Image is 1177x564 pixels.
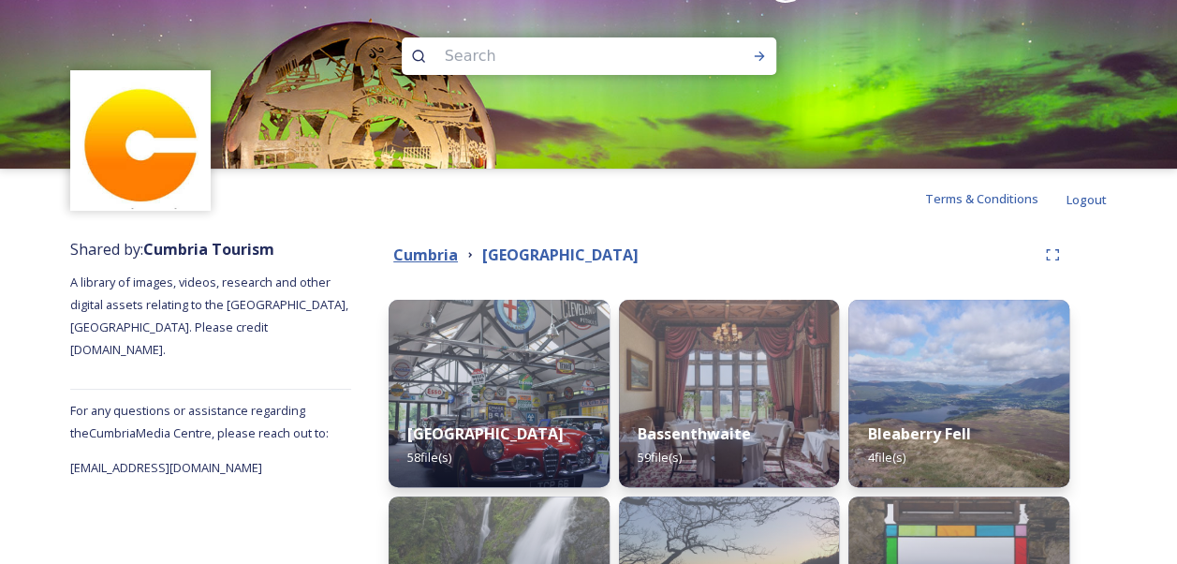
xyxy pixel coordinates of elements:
[638,449,682,466] span: 59 file(s)
[1067,191,1107,208] span: Logout
[638,423,751,444] strong: Bassenthwaite
[435,36,692,77] input: Search
[482,245,639,265] strong: [GEOGRAPHIC_DATA]
[389,300,610,487] img: Lakes%2520Cumbria%2520Tourism268.jpg
[70,274,351,358] span: A library of images, videos, research and other digital assets relating to the [GEOGRAPHIC_DATA],...
[407,449,451,466] span: 58 file(s)
[925,190,1038,207] span: Terms & Conditions
[619,300,840,487] img: Armathwaite-Hall--12.jpg
[70,402,329,441] span: For any questions or assistance regarding the Cumbria Media Centre, please reach out to:
[393,245,458,265] strong: Cumbria
[867,449,905,466] span: 4 file(s)
[848,300,1069,487] img: IMG_0598.JPG
[407,423,564,444] strong: [GEOGRAPHIC_DATA]
[73,73,209,209] img: images.jpg
[70,459,262,476] span: [EMAIL_ADDRESS][DOMAIN_NAME]
[70,239,274,260] span: Shared by:
[925,187,1067,210] a: Terms & Conditions
[143,239,274,260] strong: Cumbria Tourism
[867,423,970,444] strong: Bleaberry Fell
